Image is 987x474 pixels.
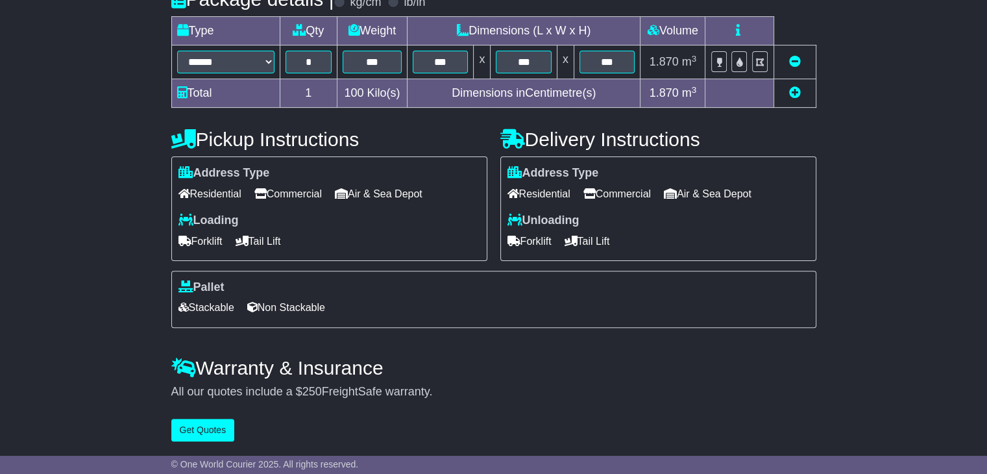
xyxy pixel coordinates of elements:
[789,86,801,99] a: Add new item
[178,214,239,228] label: Loading
[280,79,337,108] td: 1
[650,55,679,68] span: 1.870
[337,79,407,108] td: Kilo(s)
[171,357,816,379] h4: Warranty & Insurance
[337,17,407,45] td: Weight
[254,184,322,204] span: Commercial
[682,55,697,68] span: m
[171,17,280,45] td: Type
[692,85,697,95] sup: 3
[247,297,325,318] span: Non Stackable
[171,79,280,108] td: Total
[507,214,579,228] label: Unloading
[650,86,679,99] span: 1.870
[640,17,705,45] td: Volume
[557,45,574,79] td: x
[335,184,422,204] span: Air & Sea Depot
[171,459,359,469] span: © One World Courier 2025. All rights reserved.
[344,86,363,99] span: 100
[407,17,640,45] td: Dimensions (L x W x H)
[178,297,234,318] span: Stackable
[692,54,697,64] sup: 3
[178,166,270,181] label: Address Type
[171,129,487,150] h4: Pickup Instructions
[178,184,241,204] span: Residential
[500,129,816,150] h4: Delivery Instructions
[171,385,816,399] div: All our quotes include a $ FreightSafe warranty.
[178,231,223,251] span: Forklift
[407,79,640,108] td: Dimensions in Centimetre(s)
[664,184,751,204] span: Air & Sea Depot
[507,166,599,181] label: Address Type
[236,231,281,251] span: Tail Lift
[178,281,225,295] label: Pallet
[171,419,235,442] button: Get Quotes
[583,184,651,204] span: Commercial
[507,231,552,251] span: Forklift
[302,385,322,398] span: 250
[280,17,337,45] td: Qty
[474,45,491,79] td: x
[789,55,801,68] a: Remove this item
[507,184,570,204] span: Residential
[682,86,697,99] span: m
[565,231,610,251] span: Tail Lift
